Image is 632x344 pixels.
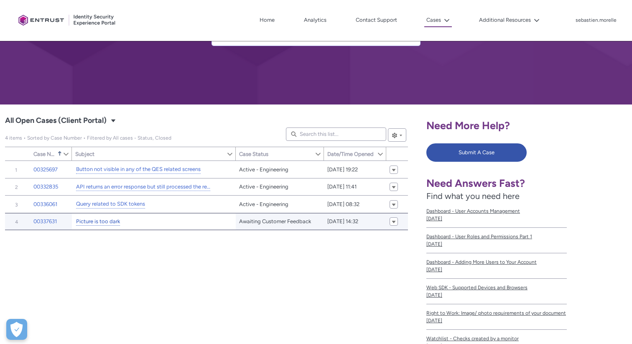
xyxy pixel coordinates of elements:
[33,200,57,209] a: 00336061
[239,183,288,191] span: Active - Engineering
[426,284,567,291] span: Web SDK - Supported Devices and Browsers
[33,166,58,174] a: 00325697
[72,147,227,161] a: Subject
[575,15,617,24] button: User Profile sebastien.morelle
[327,217,358,226] span: [DATE] 14:32
[426,177,567,190] h1: Need Answers Fast?
[426,292,442,298] lightning-formatted-date-time: [DATE]
[426,335,567,342] span: Watchlist - Checks created by a monitor
[426,143,527,162] button: Submit A Case
[239,217,311,226] span: Awaiting Customer Feedback
[424,14,452,27] button: Cases
[426,309,567,317] span: Right to Work: Image/ photo requirements of your document
[5,135,171,141] span: All Open Cases (Client Portal)
[6,319,27,340] button: Open Preferences
[426,258,567,266] span: Dashboard - Adding More Users to Your Account
[239,166,288,174] span: Active - Engineering
[327,166,358,174] span: [DATE] 19:22
[76,217,120,226] a: Picture is too dark
[236,147,315,161] a: Case Status
[426,253,567,279] a: Dashboard - Adding More Users to Your Account[DATE]
[327,200,359,209] span: [DATE] 08:32
[76,165,201,174] a: Button not visible in any of the QES related screens
[6,319,27,340] div: Cookie Preferences
[76,183,210,191] a: API returns an error response but still processed the request
[426,191,520,201] span: Find what you need here
[33,151,56,157] span: Case Number
[426,304,567,330] a: Right to Work: Image/ photo requirements of your document[DATE]
[30,147,63,161] a: Case Number
[324,147,377,161] a: Date/Time Opened
[576,18,617,23] p: sebastien.morelle
[239,200,288,209] span: Active - Engineering
[426,233,567,240] span: Dashboard - User Roles and Permissions Part 1
[76,200,145,209] a: Query related to SDK tokens
[426,267,442,273] lightning-formatted-date-time: [DATE]
[354,14,399,26] a: Contact Support
[426,241,442,247] lightning-formatted-date-time: [DATE]
[33,183,58,191] a: 00332835
[426,119,510,132] span: Need More Help?
[5,114,107,127] span: All Open Cases (Client Portal)
[5,161,408,230] table: All Open Cases (Client Portal)
[286,127,386,141] input: Search this list...
[426,318,442,324] lightning-formatted-date-time: [DATE]
[426,228,567,253] a: Dashboard - User Roles and Permissions Part 1[DATE]
[257,14,277,26] a: Home
[108,115,118,125] button: Select a List View: Cases
[477,14,542,26] button: Additional Resources
[426,279,567,304] a: Web SDK - Supported Devices and Browsers[DATE]
[426,202,567,228] a: Dashboard - User Accounts Management[DATE]
[33,217,57,226] a: 00337631
[302,14,329,26] a: Analytics, opens in new tab
[426,207,567,215] span: Dashboard - User Accounts Management
[426,216,442,222] lightning-formatted-date-time: [DATE]
[327,183,357,191] span: [DATE] 11:41
[388,128,406,142] button: List View Controls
